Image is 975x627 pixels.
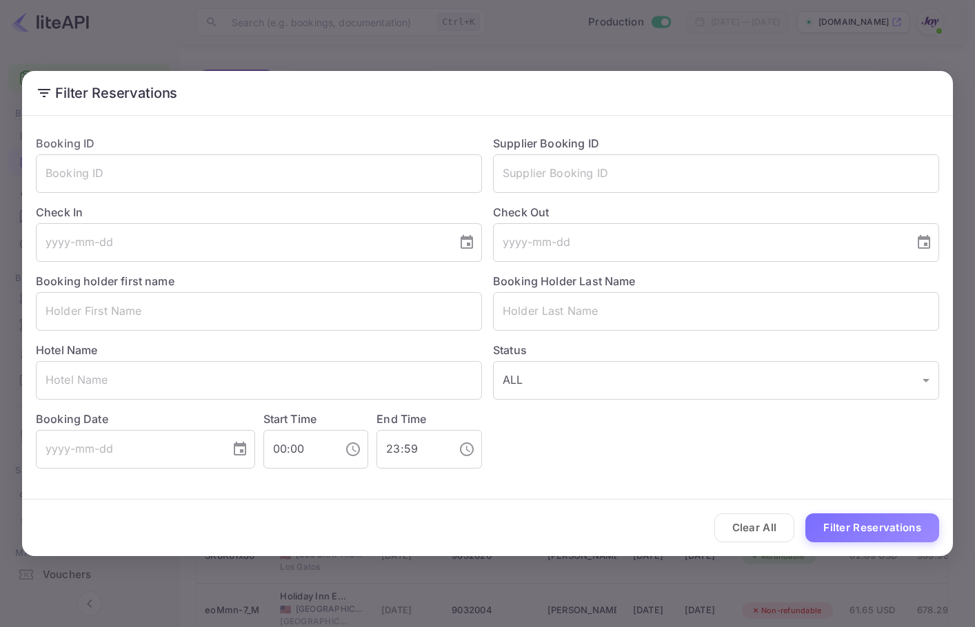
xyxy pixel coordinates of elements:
button: Choose date [453,229,481,256]
label: Start Time [263,412,317,426]
button: Choose date [226,435,254,463]
input: yyyy-mm-dd [36,430,221,469]
label: Booking ID [36,136,95,150]
input: Holder First Name [36,292,482,331]
button: Filter Reservations [805,513,939,543]
button: Choose time, selected time is 12:00 AM [339,435,367,463]
label: Booking Holder Last Name [493,274,636,288]
input: yyyy-mm-dd [36,223,448,262]
input: Hotel Name [36,361,482,400]
div: ALL [493,361,939,400]
input: yyyy-mm-dd [493,223,905,262]
label: End Time [376,412,426,426]
label: Supplier Booking ID [493,136,599,150]
input: Holder Last Name [493,292,939,331]
input: hh:mm [376,430,448,469]
button: Choose time, selected time is 11:59 PM [453,435,481,463]
input: hh:mm [263,430,334,469]
label: Booking Date [36,411,255,427]
label: Booking holder first name [36,274,174,288]
h2: Filter Reservations [22,71,953,115]
input: Booking ID [36,154,482,193]
label: Status [493,342,939,358]
label: Hotel Name [36,343,98,357]
label: Check In [36,204,482,220]
input: Supplier Booking ID [493,154,939,193]
label: Check Out [493,204,939,220]
button: Clear All [714,513,795,543]
button: Choose date [910,229,938,256]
